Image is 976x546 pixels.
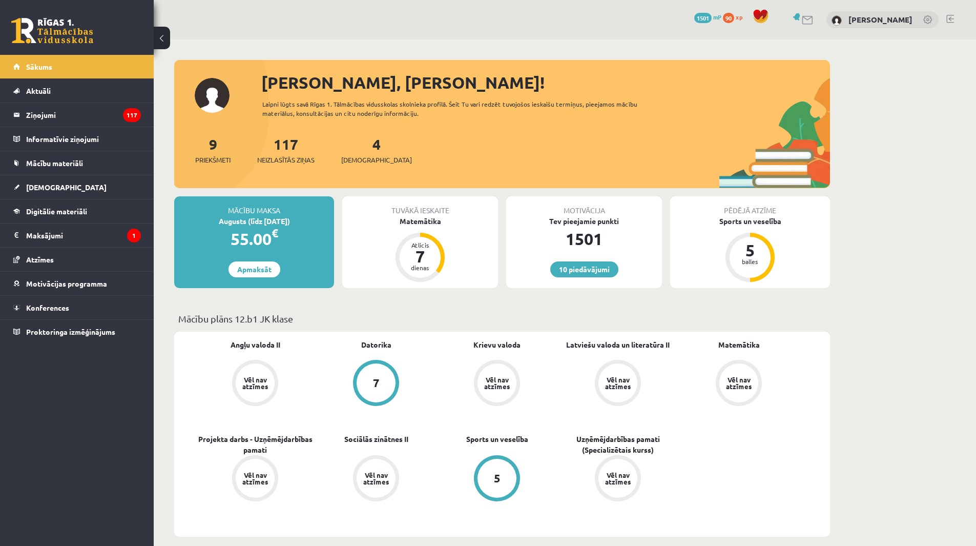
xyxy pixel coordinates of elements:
[316,360,437,408] a: 7
[241,472,269,485] div: Vēl nav atzīmes
[127,229,141,242] i: 1
[316,455,437,503] a: Vēl nav atzīmes
[262,99,656,118] div: Laipni lūgts savā Rīgas 1. Tālmācības vidusskolas skolnieka profilā. Šeit Tu vari redzēt tuvojošo...
[241,376,269,390] div: Vēl nav atzīmes
[713,13,721,21] span: mP
[195,135,231,165] a: 9Priekšmeti
[344,434,408,444] a: Sociālās zinātnes II
[13,175,141,199] a: [DEMOGRAPHIC_DATA]
[832,15,842,26] img: Kristīne Deiko
[13,248,141,271] a: Atzīmes
[437,455,557,503] a: 5
[272,226,278,240] span: €
[26,103,141,127] legend: Ziņojumi
[557,360,678,408] a: Vēl nav atzīmes
[13,103,141,127] a: Ziņojumi117
[13,151,141,175] a: Mācību materiāli
[13,55,141,78] a: Sākums
[506,227,662,251] div: 1501
[174,216,334,227] div: Augusts (līdz [DATE])
[735,258,765,265] div: balles
[257,155,315,165] span: Neizlasītās ziņas
[466,434,528,444] a: Sports un veselība
[483,376,511,390] div: Vēl nav atzīmes
[723,13,747,21] a: 90 xp
[195,155,231,165] span: Priekšmeti
[494,473,501,484] div: 5
[604,376,632,390] div: Vēl nav atzīmes
[341,155,412,165] span: [DEMOGRAPHIC_DATA]
[26,303,69,312] span: Konferences
[26,207,87,216] span: Digitālie materiāli
[342,216,498,227] div: Matemātika
[13,79,141,103] a: Aktuāli
[174,227,334,251] div: 55.00
[13,224,141,247] a: Maksājumi1
[718,339,760,350] a: Matemātika
[26,127,141,151] legend: Informatīvie ziņojumi
[506,196,662,216] div: Motivācija
[13,199,141,223] a: Digitālie materiāli
[26,255,54,264] span: Atzīmes
[257,135,315,165] a: 117Neizlasītās ziņas
[735,242,765,258] div: 5
[178,312,826,326] p: Mācību plāns 12.b1 JK klase
[723,13,734,23] span: 90
[557,455,678,503] a: Vēl nav atzīmes
[229,261,280,277] a: Apmaksāt
[342,196,498,216] div: Tuvākā ieskaite
[566,339,670,350] a: Latviešu valoda un literatūra II
[195,434,316,455] a: Projekta darbs - Uzņēmējdarbības pamati
[231,339,280,350] a: Angļu valoda II
[361,339,391,350] a: Datorika
[670,216,830,284] a: Sports un veselība 5 balles
[557,434,678,455] a: Uzņēmējdarbības pamati (Specializētais kurss)
[26,183,107,192] span: [DEMOGRAPHIC_DATA]
[195,455,316,503] a: Vēl nav atzīmes
[11,18,93,44] a: Rīgas 1. Tālmācības vidusskola
[437,360,557,408] a: Vēl nav atzīmes
[405,265,435,271] div: dienas
[848,14,912,25] a: [PERSON_NAME]
[13,296,141,319] a: Konferences
[405,242,435,248] div: Atlicis
[123,108,141,122] i: 117
[724,376,753,390] div: Vēl nav atzīmes
[670,216,830,227] div: Sports un veselība
[26,158,83,168] span: Mācību materiāli
[261,70,830,95] div: [PERSON_NAME], [PERSON_NAME]!
[670,196,830,216] div: Pēdējā atzīme
[694,13,721,21] a: 1501 mP
[405,248,435,265] div: 7
[694,13,712,23] span: 1501
[736,13,742,21] span: xp
[26,327,115,336] span: Proktoringa izmēģinājums
[506,216,662,227] div: Tev pieejamie punkti
[13,320,141,343] a: Proktoringa izmēģinājums
[13,272,141,295] a: Motivācijas programma
[26,279,107,288] span: Motivācijas programma
[26,224,141,247] legend: Maksājumi
[678,360,799,408] a: Vēl nav atzīmes
[473,339,521,350] a: Krievu valoda
[13,127,141,151] a: Informatīvie ziņojumi
[195,360,316,408] a: Vēl nav atzīmes
[342,216,498,284] a: Matemātika Atlicis 7 dienas
[26,62,52,71] span: Sākums
[604,472,632,485] div: Vēl nav atzīmes
[174,196,334,216] div: Mācību maksa
[550,261,618,277] a: 10 piedāvājumi
[26,86,51,95] span: Aktuāli
[362,472,390,485] div: Vēl nav atzīmes
[373,377,380,389] div: 7
[341,135,412,165] a: 4[DEMOGRAPHIC_DATA]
